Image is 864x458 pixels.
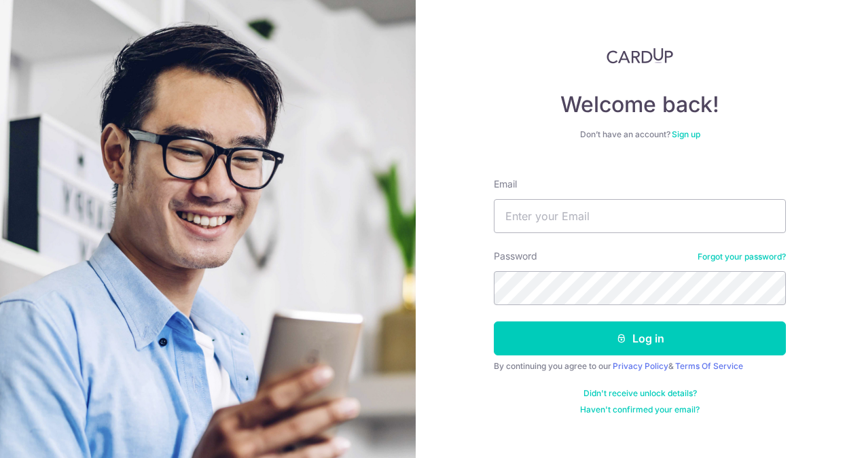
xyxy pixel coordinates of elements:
[494,361,786,372] div: By continuing you agree to our &
[494,249,537,263] label: Password
[494,199,786,233] input: Enter your Email
[607,48,673,64] img: CardUp Logo
[675,361,743,371] a: Terms Of Service
[494,129,786,140] div: Don’t have an account?
[583,388,697,399] a: Didn't receive unlock details?
[613,361,668,371] a: Privacy Policy
[580,404,700,415] a: Haven't confirmed your email?
[494,177,517,191] label: Email
[494,91,786,118] h4: Welcome back!
[672,129,700,139] a: Sign up
[698,251,786,262] a: Forgot your password?
[494,321,786,355] button: Log in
